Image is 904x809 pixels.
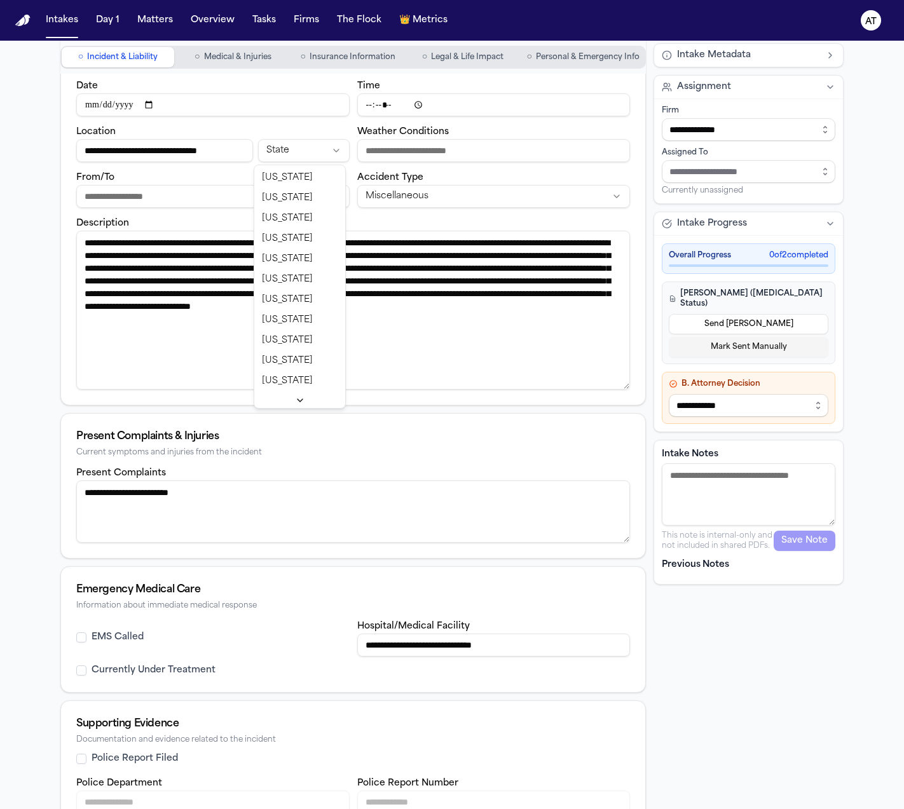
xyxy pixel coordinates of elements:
[262,233,313,245] span: [US_STATE]
[262,375,313,388] span: [US_STATE]
[262,355,313,367] span: [US_STATE]
[262,314,313,327] span: [US_STATE]
[262,334,313,347] span: [US_STATE]
[262,192,313,205] span: [US_STATE]
[262,172,313,184] span: [US_STATE]
[262,273,313,286] span: [US_STATE]
[262,253,313,266] span: [US_STATE]
[262,212,313,225] span: [US_STATE]
[262,294,313,306] span: [US_STATE]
